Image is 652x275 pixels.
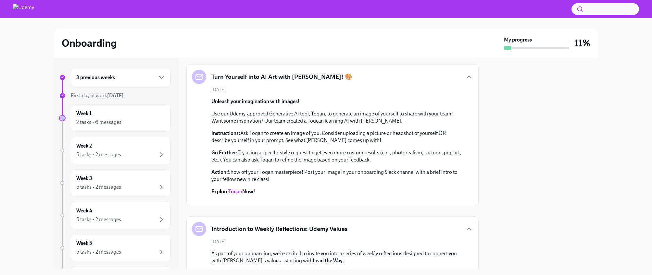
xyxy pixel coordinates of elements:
a: Week 35 tasks • 2 messages [59,169,171,197]
a: Toqan [228,188,242,195]
div: 2 tasks • 6 messages [76,119,121,126]
strong: Action: [211,169,228,175]
div: 3 previous weeks [71,68,171,87]
a: Week 45 tasks • 2 messages [59,202,171,229]
h6: Week 5 [76,240,92,247]
a: Week 25 tasks • 2 messages [59,137,171,164]
a: Week 12 tasks • 6 messages [59,104,171,132]
div: 5 tasks • 2 messages [76,248,121,256]
h6: Week 3 [76,175,92,182]
h5: Introduction to Weekly Reflections: Udemy Values [211,225,347,233]
strong: Go Further: [211,149,238,156]
h6: Week 4 [76,207,92,214]
strong: Instructions: [211,130,240,136]
div: 5 tasks • 2 messages [76,151,121,158]
span: [DATE] [211,87,226,93]
h6: 3 previous weeks [76,74,115,81]
h3: 11% [574,37,590,49]
a: First day at work[DATE] [59,92,171,99]
h6: Week 1 [76,110,92,117]
div: 5 tasks • 2 messages [76,216,121,223]
h6: Week 2 [76,142,92,149]
h2: Onboarding [62,37,117,50]
p: Try using a specific style request to get even more custom results (e.g., photorealism, cartoon, ... [211,149,463,163]
strong: My progress [504,36,532,43]
a: Week 55 tasks • 2 messages [59,234,171,261]
strong: Unleash your imagination with images! [211,98,300,104]
p: Show off your Toqan masterpiece! Post your image in your onboarding Slack channel with a brief in... [211,169,463,183]
span: [DATE] [211,239,226,245]
div: 5 tasks • 2 messages [76,184,121,191]
strong: Lead the Way [313,257,343,264]
strong: Explore Now! [211,188,255,195]
p: Use our Udemy-approved Generative AI tool, Toqan, to generate an image of yourself to share with ... [211,110,463,125]
span: First day at work [71,92,124,99]
p: As part of your onboarding, we’re excited to invite you into a series of weekly reflections desig... [211,250,463,264]
h5: Turn Yourself into AI Art with [PERSON_NAME]! 🎨 [211,73,353,81]
img: Udemy [13,4,34,14]
strong: [DATE] [107,92,124,99]
p: Ask Toqan to create an image of you. Consider uploading a picture or headshot of yourself OR desc... [211,130,463,144]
